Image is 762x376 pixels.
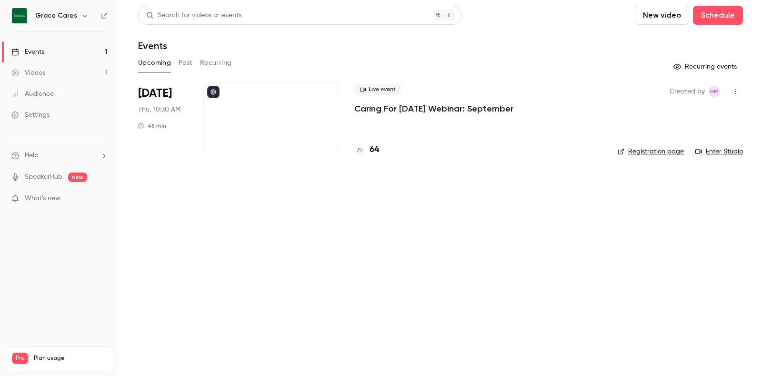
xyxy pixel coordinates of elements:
div: Events [11,47,44,57]
div: Search for videos or events [146,10,241,20]
button: Recurring [200,55,232,71]
button: New video [635,6,689,25]
h1: Events [138,40,167,51]
span: Thu, 10:30 AM [138,105,180,114]
div: Sep 25 Thu, 10:30 AM (Europe/London) [138,82,188,158]
div: Audience [11,89,54,99]
a: Caring For [DATE] Webinar: September [354,103,513,114]
span: Live event [354,84,401,95]
span: Plan usage [34,355,107,362]
div: 45 min [138,122,166,130]
button: Upcoming [138,55,171,71]
span: new [68,173,87,182]
a: Registration page [618,147,684,156]
span: Pro [12,353,28,364]
button: Schedule [693,6,743,25]
div: Settings [11,110,50,120]
span: [DATE] [138,86,172,101]
span: HM [710,86,719,97]
h6: Grace Cares [35,11,77,20]
li: help-dropdown-opener [11,151,108,161]
a: SpeakerHub [25,172,62,182]
h4: 64 [370,143,379,156]
span: What's new [25,193,60,203]
span: Created by [670,86,705,97]
button: Past [179,55,192,71]
div: Videos [11,68,45,78]
a: 64 [354,143,379,156]
img: Grace Cares [12,8,27,23]
a: Enter Studio [695,147,743,156]
span: Help [25,151,39,161]
button: Recurring events [669,59,743,74]
iframe: Noticeable Trigger [96,194,108,203]
span: Hannah Montgomery [709,86,720,97]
